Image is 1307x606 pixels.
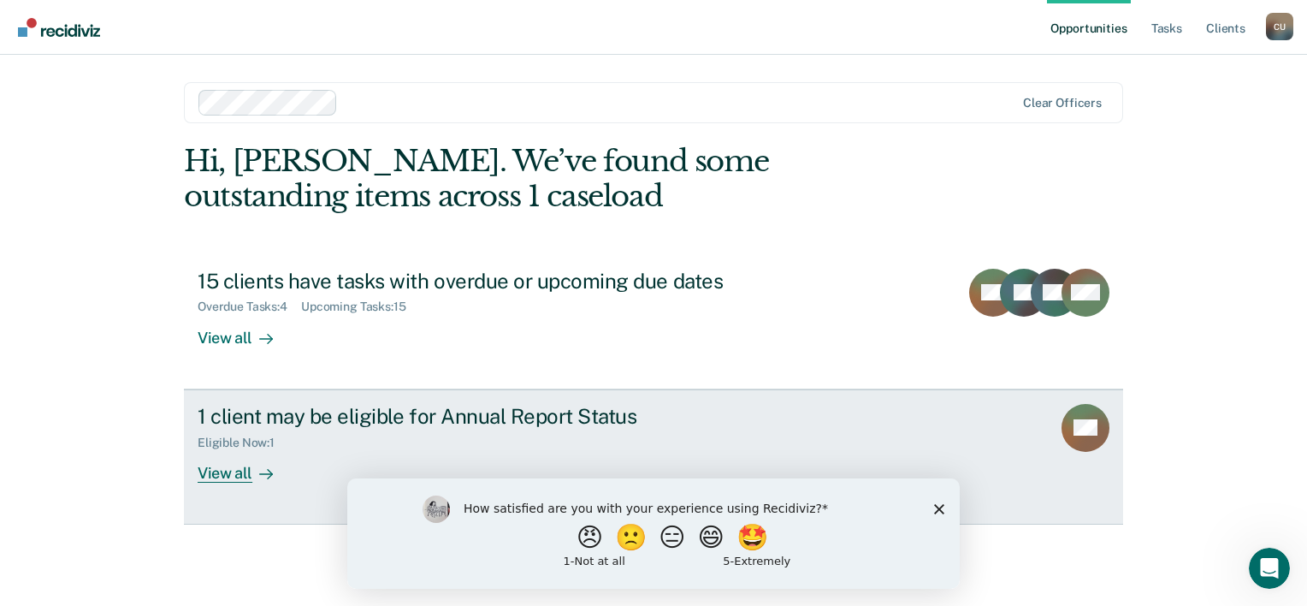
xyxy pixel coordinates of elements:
div: 1 client may be eligible for Annual Report Status [198,404,798,429]
div: Hi, [PERSON_NAME]. We’ve found some outstanding items across 1 caseload [184,144,935,214]
div: C U [1266,13,1293,40]
div: View all [198,314,293,348]
div: View all [198,449,293,483]
div: Eligible Now : 1 [198,436,288,450]
iframe: Survey by Kim from Recidiviz [347,478,960,589]
iframe: Intercom live chat [1249,548,1290,589]
a: 15 clients have tasks with overdue or upcoming due datesOverdue Tasks:4Upcoming Tasks:15View all [184,255,1123,389]
div: Clear officers [1023,96,1102,110]
div: 15 clients have tasks with overdue or upcoming due dates [198,269,798,294]
a: 1 client may be eligible for Annual Report StatusEligible Now:1View all [184,389,1123,525]
img: Recidiviz [18,18,100,37]
button: Profile dropdown button [1266,13,1293,40]
div: Upcoming Tasks : 15 [301,300,420,314]
div: Overdue Tasks : 4 [198,300,301,314]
